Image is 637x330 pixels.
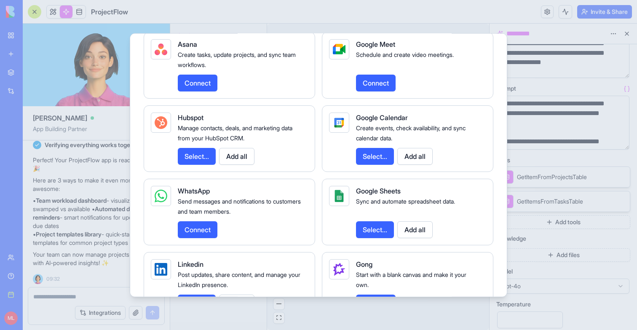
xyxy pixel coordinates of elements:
span: Schedule and create video meetings. [356,51,454,58]
button: Select... [356,221,394,238]
span: WhatsApp [178,186,210,195]
button: Add all [397,221,433,238]
button: Connect [356,74,396,91]
button: Add all [397,148,433,164]
span: Start with a blank canvas and make it your own. [356,271,466,288]
span: Google Meet [356,40,395,48]
span: Google Sheets [356,186,401,195]
button: Select... [178,148,216,164]
span: Manage contacts, deals, and marketing data from your HubSpot CRM. [178,124,292,141]
button: Connect [178,221,217,238]
span: Linkedin [178,260,203,268]
button: Select... [178,294,216,311]
button: Select... [356,148,394,164]
span: Post updates, share content, and manage your LinkedIn presence. [178,271,300,288]
span: Create tasks, update projects, and sync team workflows. [178,51,296,68]
button: Add all [219,294,254,311]
span: Create events, check availability, and sync calendar data. [356,124,466,141]
span: Send messages and notifications to customers and team members. [178,197,301,215]
span: Google Calendar [356,113,408,121]
button: Add all [219,148,254,164]
button: Connect [178,74,217,91]
span: Gong [356,260,372,268]
span: Sync and automate spreadsheet data. [356,197,455,204]
span: Asana [178,40,197,48]
span: Hubspot [178,113,203,121]
button: Connect [356,294,396,311]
